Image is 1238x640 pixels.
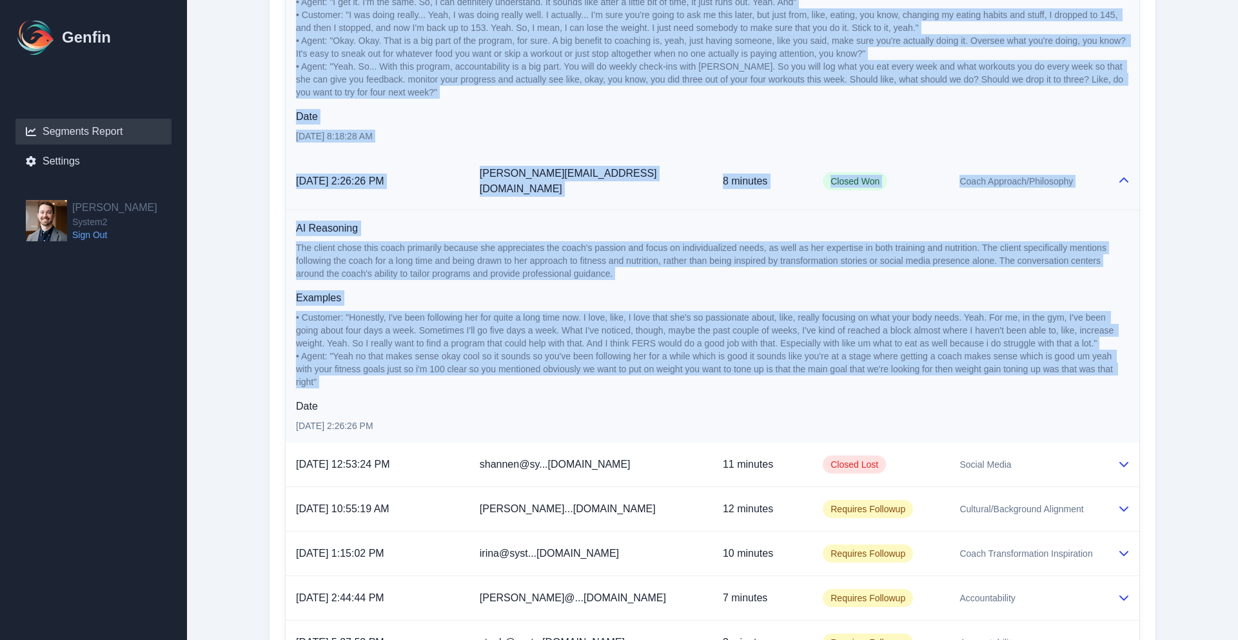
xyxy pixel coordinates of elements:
h6: Examples [296,290,1129,306]
p: 10 minutes [723,546,802,561]
p: The client chose this coach primarily because she appreciates the coach's passion and focus on in... [296,241,1129,280]
span: [DATE] 2:44:44 PM [296,592,384,603]
span: • Agent: "Yeah. So... With this program, accountability is a big part. You will do weekly check-i... [296,61,1126,97]
span: Cultural/Background Alignment [959,503,1083,515]
span: [PERSON_NAME]@...[DOMAIN_NAME] [480,592,666,603]
p: [DATE] 8:18:28 AM [296,130,1129,143]
span: • Agent: "Okay. Okay. That is a big part of the program, for sure. A big benefit to coaching is, ... [296,35,1128,59]
span: Social Media [959,458,1011,471]
a: Segments Report [15,119,172,145]
span: [PERSON_NAME]...[DOMAIN_NAME] [480,503,656,514]
p: [DATE] 2:26:26 PM [296,419,1129,432]
span: • Customer: "I was doing really... Yeah, I was doing really well. I actually... I'm sure you're g... [296,10,1120,33]
span: Coach Approach/Philosophy [959,175,1073,188]
p: 7 minutes [723,590,802,606]
span: Closed Won [823,172,887,190]
p: 12 minutes [723,501,802,517]
img: Logo [15,17,57,58]
h6: Date [296,109,1129,125]
span: Requires Followup [823,589,913,607]
img: Jordan Stamman [26,200,67,241]
span: • Agent: "Yeah no that makes sense okay cool so it sounds so you've been following her for a whil... [296,351,1115,387]
span: [DATE] 10:55:19 AM [296,503,389,514]
span: System2 [72,215,157,228]
span: Accountability [959,592,1015,605]
span: Requires Followup [823,500,913,518]
span: Requires Followup [823,545,913,563]
span: [PERSON_NAME][EMAIL_ADDRESS][DOMAIN_NAME] [480,168,657,194]
span: shannen@sy...[DOMAIN_NAME] [480,459,631,470]
a: Settings [15,148,172,174]
h6: AI Reasoning [296,221,1129,236]
p: 8 minutes [723,174,802,189]
a: Sign Out [72,228,157,241]
span: irina@syst...[DOMAIN_NAME] [480,548,619,559]
p: 11 minutes [723,457,802,472]
span: Closed Lost [823,455,886,474]
span: [DATE] 2:26:26 PM [296,175,384,186]
span: [DATE] 1:15:02 PM [296,548,384,559]
span: Coach Transformation Inspiration [959,547,1092,560]
span: [DATE] 12:53:24 PM [296,459,390,470]
h2: [PERSON_NAME] [72,200,157,215]
span: • Customer: "Honestly, I've been following her for quite a long time now. I love, like, I love th... [296,312,1116,348]
h6: Date [296,399,1129,414]
h1: Genfin [62,27,111,48]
